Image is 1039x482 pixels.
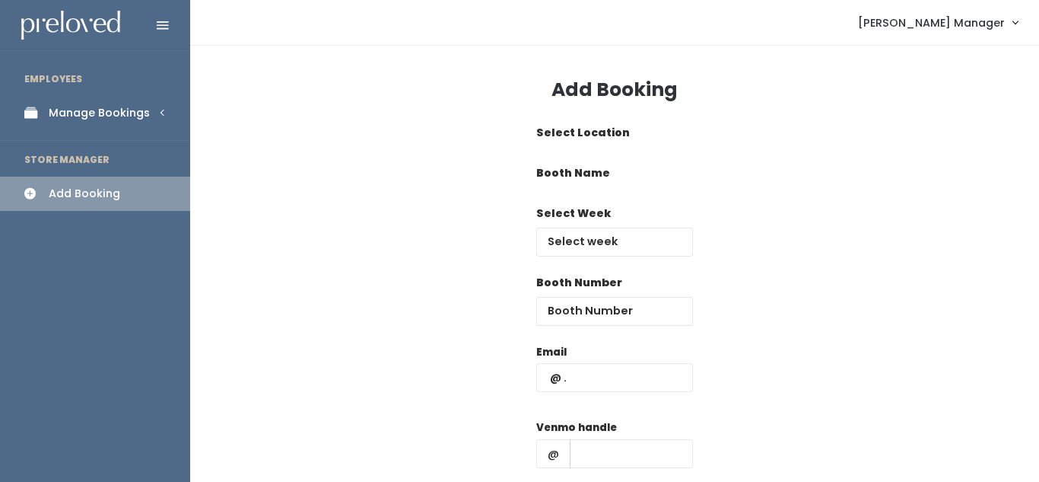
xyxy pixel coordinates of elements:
[536,297,693,326] input: Booth Number
[536,420,617,436] label: Venmo handle
[843,6,1033,39] a: [PERSON_NAME] Manager
[536,363,693,392] input: @ .
[858,14,1005,31] span: [PERSON_NAME] Manager
[49,186,120,202] div: Add Booking
[536,165,610,181] label: Booth Name
[536,439,570,468] span: @
[536,228,693,257] input: Select week
[21,11,120,40] img: preloved logo
[536,125,630,141] label: Select Location
[536,275,622,291] label: Booth Number
[536,345,567,360] label: Email
[536,206,611,222] label: Select Week
[49,105,150,121] div: Manage Bookings
[551,79,678,101] h3: Add Booking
